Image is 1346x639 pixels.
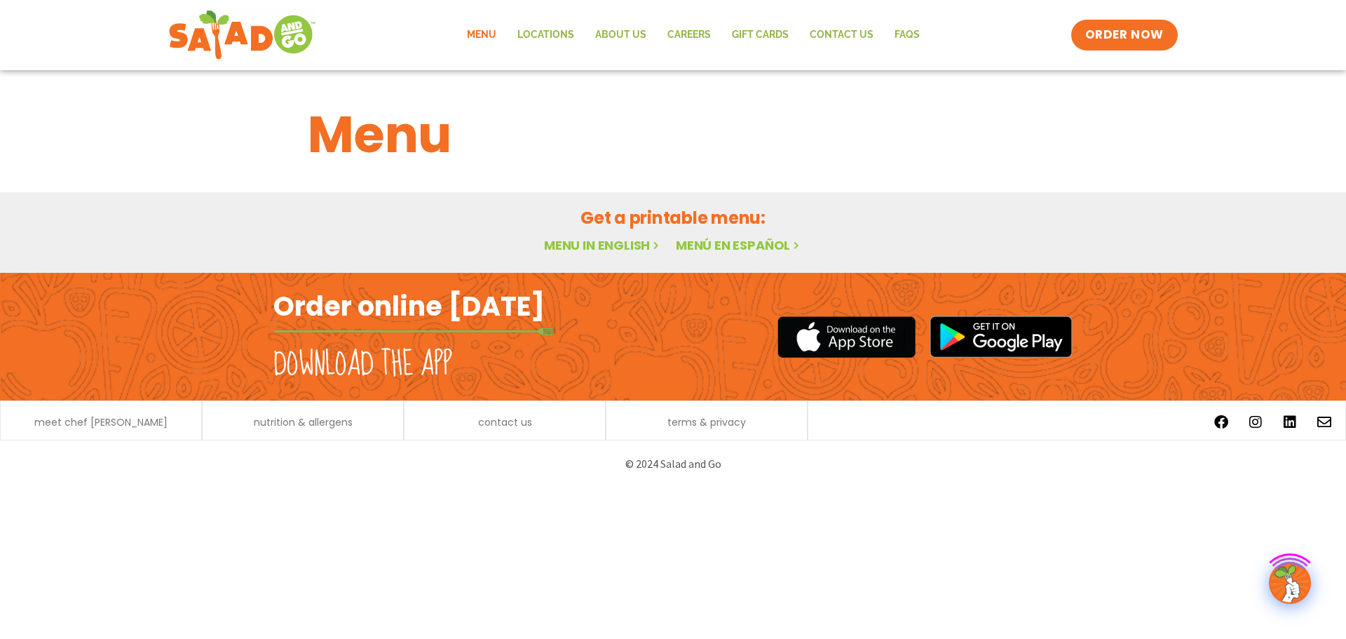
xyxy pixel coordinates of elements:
a: contact us [478,417,532,427]
a: About Us [585,19,657,51]
a: Contact Us [799,19,884,51]
img: google_play [930,316,1073,358]
a: Menu in English [544,236,662,254]
nav: Menu [456,19,930,51]
a: nutrition & allergens [254,417,353,427]
h2: Order online [DATE] [273,289,545,323]
a: ORDER NOW [1071,20,1178,51]
a: Locations [507,19,585,51]
h1: Menu [308,97,1038,173]
a: Careers [657,19,721,51]
a: GIFT CARDS [721,19,799,51]
a: terms & privacy [667,417,746,427]
h2: Get a printable menu: [308,206,1038,230]
img: new-SAG-logo-768×292 [168,7,316,63]
span: ORDER NOW [1085,27,1164,43]
a: meet chef [PERSON_NAME] [34,417,168,427]
a: Menú en español [676,236,802,254]
img: fork [273,328,554,335]
a: FAQs [884,19,930,51]
p: © 2024 Salad and Go [280,455,1066,473]
a: Menu [456,19,507,51]
img: appstore [777,314,916,360]
h2: Download the app [273,345,452,384]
